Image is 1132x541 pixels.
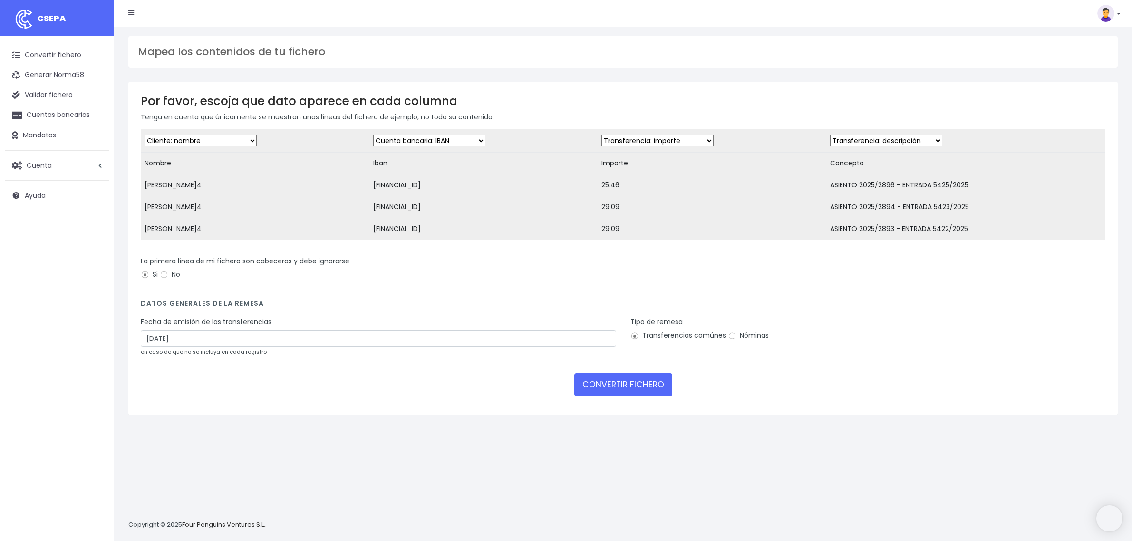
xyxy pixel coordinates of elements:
td: ASIENTO 2025/2894 - ENTRADA 5423/2025 [826,196,1105,218]
td: Concepto [826,153,1105,174]
td: Iban [369,153,598,174]
span: CSEPA [37,12,66,24]
img: profile [1097,5,1114,22]
td: [PERSON_NAME]4 [141,174,369,196]
button: CONVERTIR FICHERO [574,373,672,396]
td: Nombre [141,153,369,174]
label: Nóminas [728,330,769,340]
td: [FINANCIAL_ID] [369,174,598,196]
a: Mandatos [5,126,109,145]
a: Validar fichero [5,85,109,105]
label: No [160,270,180,280]
td: 29.09 [598,196,826,218]
td: ASIENTO 2025/2893 - ENTRADA 5422/2025 [826,218,1105,240]
img: logo [12,7,36,31]
p: Copyright © 2025 . [128,520,267,530]
td: [FINANCIAL_ID] [369,218,598,240]
label: Si [141,270,158,280]
a: Cuentas bancarias [5,105,109,125]
label: La primera línea de mi fichero son cabeceras y debe ignorarse [141,256,349,266]
label: Transferencias comúnes [630,330,726,340]
td: Importe [598,153,826,174]
td: [FINANCIAL_ID] [369,196,598,218]
span: Cuenta [27,160,52,170]
label: Tipo de remesa [630,317,683,327]
a: Generar Norma58 [5,65,109,85]
small: en caso de que no se incluya en cada registro [141,348,267,356]
td: 29.09 [598,218,826,240]
span: Ayuda [25,191,46,200]
a: Cuenta [5,155,109,175]
a: Convertir fichero [5,45,109,65]
p: Tenga en cuenta que únicamente se muestran unas líneas del fichero de ejemplo, no todo su contenido. [141,112,1105,122]
td: 25.46 [598,174,826,196]
a: Ayuda [5,185,109,205]
td: [PERSON_NAME]4 [141,218,369,240]
h4: Datos generales de la remesa [141,299,1105,312]
h3: Por favor, escoja que dato aparece en cada columna [141,94,1105,108]
h3: Mapea los contenidos de tu fichero [138,46,1108,58]
a: Four Penguins Ventures S.L. [182,520,265,529]
td: [PERSON_NAME]4 [141,196,369,218]
label: Fecha de emisión de las transferencias [141,317,271,327]
td: ASIENTO 2025/2896 - ENTRADA 5425/2025 [826,174,1105,196]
